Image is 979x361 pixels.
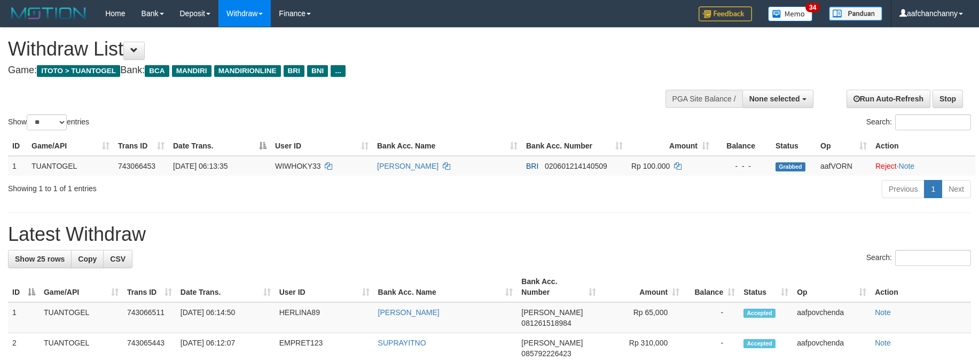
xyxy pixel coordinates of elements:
label: Search: [866,250,971,266]
span: Copy 081261518984 to clipboard [521,319,571,327]
button: None selected [742,90,813,108]
span: MANDIRIONLINE [214,65,281,77]
th: User ID: activate to sort column ascending [271,136,373,156]
td: HERLINA89 [275,302,374,333]
th: Bank Acc. Name: activate to sort column ascending [373,136,522,156]
td: 1 [8,156,27,176]
span: Copy [78,255,97,263]
span: BCA [145,65,169,77]
img: Button%20Memo.svg [768,6,813,21]
span: None selected [749,95,800,103]
label: Search: [866,114,971,130]
span: Show 25 rows [15,255,65,263]
span: ITOTO > TUANTOGEL [37,65,120,77]
td: TUANTOGEL [40,302,123,333]
span: Accepted [743,339,776,348]
td: Rp 65,000 [600,302,684,333]
a: Next [942,180,971,198]
img: MOTION_logo.png [8,5,89,21]
span: BRI [284,65,304,77]
span: [PERSON_NAME] [521,339,583,347]
select: Showentries [27,114,67,130]
span: Copy 020601214140509 to clipboard [545,162,607,170]
th: Action [871,272,971,302]
th: Balance: activate to sort column ascending [684,272,739,302]
a: Stop [933,90,963,108]
a: Note [875,308,891,317]
span: ... [331,65,345,77]
th: Bank Acc. Number: activate to sort column ascending [522,136,627,156]
span: 34 [805,3,820,12]
td: · [871,156,975,176]
a: Show 25 rows [8,250,72,268]
th: Amount: activate to sort column ascending [627,136,714,156]
th: ID: activate to sort column descending [8,272,40,302]
a: Note [899,162,915,170]
th: Status [771,136,816,156]
td: 743066511 [123,302,176,333]
h4: Game: Bank: [8,65,642,76]
td: TUANTOGEL [27,156,114,176]
span: CSV [110,255,126,263]
a: Reject [875,162,897,170]
a: 1 [924,180,942,198]
th: Game/API: activate to sort column ascending [27,136,114,156]
th: Trans ID: activate to sort column ascending [114,136,169,156]
th: User ID: activate to sort column ascending [275,272,374,302]
th: Date Trans.: activate to sort column descending [169,136,271,156]
div: PGA Site Balance / [665,90,742,108]
a: Note [875,339,891,347]
th: Trans ID: activate to sort column ascending [123,272,176,302]
img: Feedback.jpg [699,6,752,21]
a: Previous [882,180,925,198]
span: MANDIRI [172,65,212,77]
div: - - - [718,161,767,171]
span: Rp 100.000 [631,162,670,170]
th: Balance [714,136,771,156]
th: Op: activate to sort column ascending [816,136,871,156]
td: aafpovchenda [793,302,871,333]
a: Run Auto-Refresh [847,90,930,108]
input: Search: [895,250,971,266]
img: panduan.png [829,6,882,21]
td: 1 [8,302,40,333]
h1: Withdraw List [8,38,642,60]
a: Copy [71,250,104,268]
th: ID [8,136,27,156]
th: Status: activate to sort column ascending [739,272,793,302]
span: [PERSON_NAME] [521,308,583,317]
span: BNI [307,65,328,77]
input: Search: [895,114,971,130]
th: Bank Acc. Name: activate to sort column ascending [374,272,518,302]
span: Copy 085792226423 to clipboard [521,349,571,358]
span: WIWHOKY33 [275,162,321,170]
th: Bank Acc. Number: activate to sort column ascending [517,272,600,302]
div: Showing 1 to 1 of 1 entries [8,179,400,194]
th: Amount: activate to sort column ascending [600,272,684,302]
span: 743066453 [118,162,155,170]
span: Grabbed [776,162,805,171]
th: Game/API: activate to sort column ascending [40,272,123,302]
span: [DATE] 06:13:35 [173,162,228,170]
a: [PERSON_NAME] [378,308,440,317]
a: SUPRAYITNO [378,339,426,347]
span: BRI [526,162,538,170]
h1: Latest Withdraw [8,224,971,245]
th: Date Trans.: activate to sort column ascending [176,272,275,302]
a: [PERSON_NAME] [377,162,438,170]
label: Show entries [8,114,89,130]
td: [DATE] 06:14:50 [176,302,275,333]
span: Accepted [743,309,776,318]
th: Action [871,136,975,156]
th: Op: activate to sort column ascending [793,272,871,302]
td: aafVORN [816,156,871,176]
a: CSV [103,250,132,268]
td: - [684,302,739,333]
